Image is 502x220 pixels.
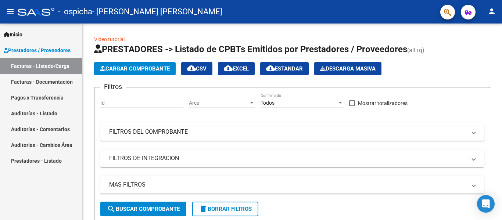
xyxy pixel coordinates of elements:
[189,100,248,106] span: Area
[320,65,376,72] span: Descarga Masiva
[92,4,222,20] span: - [PERSON_NAME] [PERSON_NAME]
[314,62,381,75] button: Descarga Masiva
[100,65,170,72] span: Cargar Comprobante
[6,7,15,16] mat-icon: menu
[224,65,249,72] span: EXCEL
[407,47,424,54] span: (alt+q)
[218,62,255,75] button: EXCEL
[100,176,484,194] mat-expansion-panel-header: MAS FILTROS
[187,64,196,73] mat-icon: cloud_download
[100,202,186,216] button: Buscar Comprobante
[58,4,92,20] span: - ospicha
[266,64,275,73] mat-icon: cloud_download
[4,46,71,54] span: Prestadores / Proveedores
[109,154,466,162] mat-panel-title: FILTROS DE INTEGRACION
[94,62,176,75] button: Cargar Comprobante
[224,64,233,73] mat-icon: cloud_download
[107,206,180,212] span: Buscar Comprobante
[181,62,212,75] button: CSV
[100,123,484,141] mat-expansion-panel-header: FILTROS DEL COMPROBANTE
[109,128,466,136] mat-panel-title: FILTROS DEL COMPROBANTE
[314,62,381,75] app-download-masive: Descarga masiva de comprobantes (adjuntos)
[358,99,408,108] span: Mostrar totalizadores
[199,206,252,212] span: Borrar Filtros
[199,205,208,213] mat-icon: delete
[107,205,116,213] mat-icon: search
[187,65,207,72] span: CSV
[4,30,22,39] span: Inicio
[94,36,125,42] a: Video tutorial
[487,7,496,16] mat-icon: person
[100,149,484,167] mat-expansion-panel-header: FILTROS DE INTEGRACION
[260,62,309,75] button: Estandar
[266,65,303,72] span: Estandar
[477,195,495,213] div: Open Intercom Messenger
[261,100,275,106] span: Todos
[192,202,258,216] button: Borrar Filtros
[100,82,126,92] h3: Filtros
[109,181,466,189] mat-panel-title: MAS FILTROS
[94,44,407,54] span: PRESTADORES -> Listado de CPBTs Emitidos por Prestadores / Proveedores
